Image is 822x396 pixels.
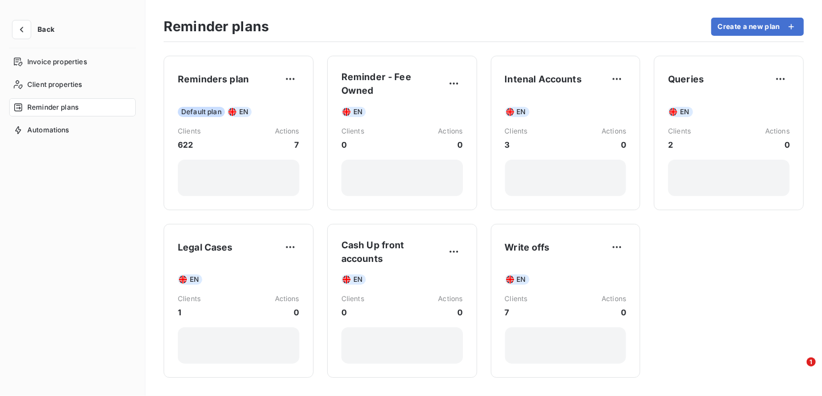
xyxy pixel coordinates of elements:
[668,126,691,136] span: Clients
[178,306,201,318] span: 1
[341,306,364,318] span: 0
[807,357,816,366] span: 1
[275,294,299,304] span: Actions
[275,306,299,318] span: 0
[178,139,201,151] span: 622
[353,107,362,117] span: EN
[9,20,64,39] button: Back
[178,72,249,86] span: Reminders plan
[438,139,462,151] span: 0
[27,125,69,135] span: Automations
[505,306,528,318] span: 7
[517,274,526,285] span: EN
[9,121,136,139] a: Automations
[9,53,136,71] a: Invoice properties
[164,16,269,37] h3: Reminder plans
[190,274,199,285] span: EN
[602,126,626,136] span: Actions
[711,18,804,36] button: Create a new plan
[680,107,689,117] span: EN
[517,107,526,117] span: EN
[178,126,201,136] span: Clients
[602,139,626,151] span: 0
[505,139,528,151] span: 3
[353,274,362,285] span: EN
[438,306,462,318] span: 0
[341,139,364,151] span: 0
[438,126,462,136] span: Actions
[27,102,78,112] span: Reminder plans
[341,70,445,97] span: Reminder - Fee Owned
[668,72,704,86] span: Queries
[765,139,790,151] span: 0
[178,240,233,254] span: Legal Cases
[668,139,691,151] span: 2
[178,107,225,117] span: Default plan
[341,294,364,304] span: Clients
[37,26,55,33] span: Back
[602,294,626,304] span: Actions
[602,306,626,318] span: 0
[341,238,445,265] span: Cash Up front accounts
[275,126,299,136] span: Actions
[505,126,528,136] span: Clients
[178,294,201,304] span: Clients
[27,57,87,67] span: Invoice properties
[275,139,299,151] span: 7
[505,72,582,86] span: Intenal Accounts
[239,107,248,117] span: EN
[9,98,136,116] a: Reminder plans
[505,294,528,304] span: Clients
[9,76,136,94] a: Client properties
[783,357,811,385] iframe: Intercom live chat
[505,240,550,254] span: Write offs
[765,126,790,136] span: Actions
[27,80,82,90] span: Client properties
[341,126,364,136] span: Clients
[438,294,462,304] span: Actions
